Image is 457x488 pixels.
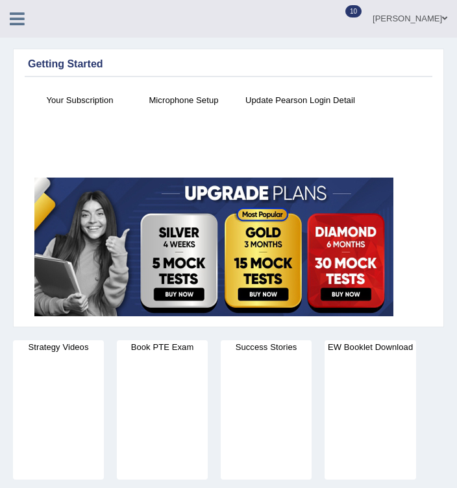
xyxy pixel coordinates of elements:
[221,340,312,354] h4: Success Stories
[34,178,393,316] img: small5.jpg
[345,5,362,17] span: 10
[28,56,429,72] div: Getting Started
[138,93,229,107] h4: Microphone Setup
[242,93,358,107] h4: Update Pearson Login Detail
[117,340,208,354] h4: Book PTE Exam
[13,340,104,354] h4: Strategy Videos
[34,93,125,107] h4: Your Subscription
[325,340,416,354] h4: EW Booklet Download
